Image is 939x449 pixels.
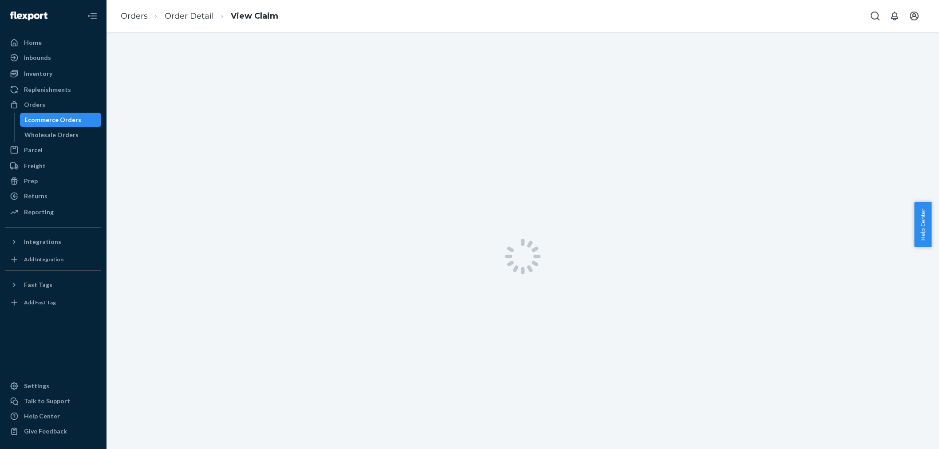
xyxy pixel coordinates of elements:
div: Wholesale Orders [24,130,79,139]
a: Inbounds [5,51,101,65]
img: Flexport logo [10,12,47,20]
button: Open notifications [886,7,903,25]
div: Add Fast Tag [24,299,56,306]
a: Ecommerce Orders [20,113,102,127]
div: Replenishments [24,85,71,94]
a: Reporting [5,205,101,219]
a: Add Fast Tag [5,295,101,310]
a: Wholesale Orders [20,128,102,142]
button: Open Search Box [866,7,884,25]
div: Add Integration [24,256,63,263]
a: Replenishments [5,83,101,97]
div: Freight [24,161,46,170]
div: Ecommerce Orders [24,115,81,124]
a: Inventory [5,67,101,81]
button: Close Navigation [83,7,101,25]
a: Add Integration [5,252,101,267]
a: Parcel [5,143,101,157]
a: Help Center [5,409,101,423]
button: Talk to Support [5,394,101,408]
a: Orders [121,11,148,21]
div: Prep [24,177,38,185]
div: Orders [24,100,45,109]
div: Returns [24,192,47,201]
ol: breadcrumbs [114,3,285,29]
div: Home [24,38,42,47]
div: Integrations [24,237,61,246]
div: Reporting [24,208,54,217]
div: Inbounds [24,53,51,62]
div: Give Feedback [24,427,67,436]
div: Parcel [24,146,43,154]
a: Orders [5,98,101,112]
a: Returns [5,189,101,203]
button: Open account menu [905,7,923,25]
a: Order Detail [165,11,214,21]
button: Fast Tags [5,278,101,292]
div: Settings [24,382,49,390]
a: Freight [5,159,101,173]
div: Fast Tags [24,280,52,289]
button: Help Center [914,202,931,247]
div: Talk to Support [24,397,70,406]
a: View Claim [231,11,278,21]
a: Home [5,35,101,50]
button: Integrations [5,235,101,249]
div: Help Center [24,412,60,421]
button: Give Feedback [5,424,101,438]
div: Inventory [24,69,52,78]
a: Prep [5,174,101,188]
a: Settings [5,379,101,393]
